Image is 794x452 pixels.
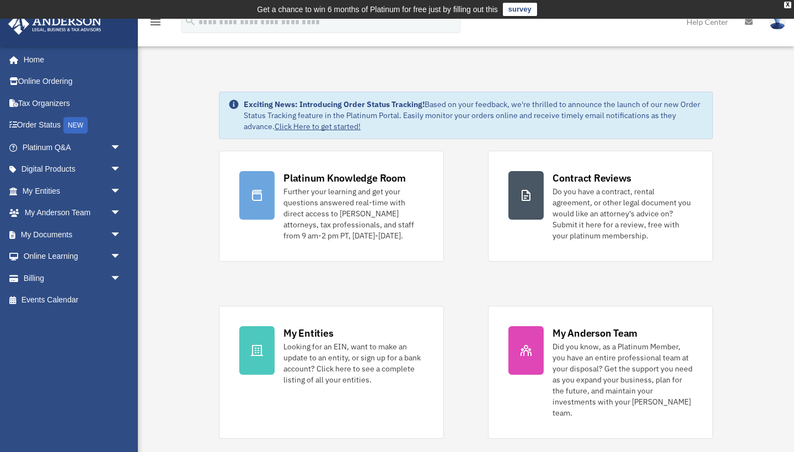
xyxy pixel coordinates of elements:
a: My Entities Looking for an EIN, want to make an update to an entity, or sign up for a bank accoun... [219,306,444,439]
span: arrow_drop_down [110,202,132,225]
span: arrow_drop_down [110,246,132,268]
a: Platinum Q&Aarrow_drop_down [8,136,138,158]
a: Online Ordering [8,71,138,93]
a: Online Learningarrow_drop_down [8,246,138,268]
img: Anderson Advisors Platinum Portal [5,13,105,35]
a: My Anderson Teamarrow_drop_down [8,202,138,224]
div: My Anderson Team [552,326,637,340]
a: My Entitiesarrow_drop_down [8,180,138,202]
div: Further your learning and get your questions answered real-time with direct access to [PERSON_NAM... [283,186,423,241]
a: Order StatusNEW [8,114,138,137]
div: Did you know, as a Platinum Member, you have an entire professional team at your disposal? Get th... [552,341,693,418]
a: menu [149,19,162,29]
a: Events Calendar [8,289,138,311]
div: close [784,2,791,8]
a: Home [8,49,132,71]
div: NEW [63,117,88,134]
div: Platinum Knowledge Room [283,171,406,185]
span: arrow_drop_down [110,158,132,181]
div: Get a chance to win 6 months of Platinum for free just by filling out this [257,3,498,16]
span: arrow_drop_down [110,136,132,159]
div: Do you have a contract, rental agreement, or other legal document you would like an attorney's ad... [552,186,693,241]
a: My Documentsarrow_drop_down [8,224,138,246]
a: Tax Organizers [8,92,138,114]
a: Billingarrow_drop_down [8,267,138,289]
span: arrow_drop_down [110,224,132,246]
a: Digital Productsarrow_drop_down [8,158,138,180]
div: Contract Reviews [552,171,631,185]
strong: Exciting News: Introducing Order Status Tracking! [244,99,425,109]
i: search [184,15,196,27]
i: menu [149,15,162,29]
span: arrow_drop_down [110,180,132,203]
a: survey [503,3,537,16]
div: Based on your feedback, we're thrilled to announce the launch of our new Order Status Tracking fe... [244,99,704,132]
span: arrow_drop_down [110,267,132,290]
img: User Pic [769,14,786,30]
a: Click Here to get started! [275,121,361,131]
a: Contract Reviews Do you have a contract, rental agreement, or other legal document you would like... [488,151,713,262]
div: My Entities [283,326,333,340]
a: Platinum Knowledge Room Further your learning and get your questions answered real-time with dire... [219,151,444,262]
div: Looking for an EIN, want to make an update to an entity, or sign up for a bank account? Click her... [283,341,423,385]
a: My Anderson Team Did you know, as a Platinum Member, you have an entire professional team at your... [488,306,713,439]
